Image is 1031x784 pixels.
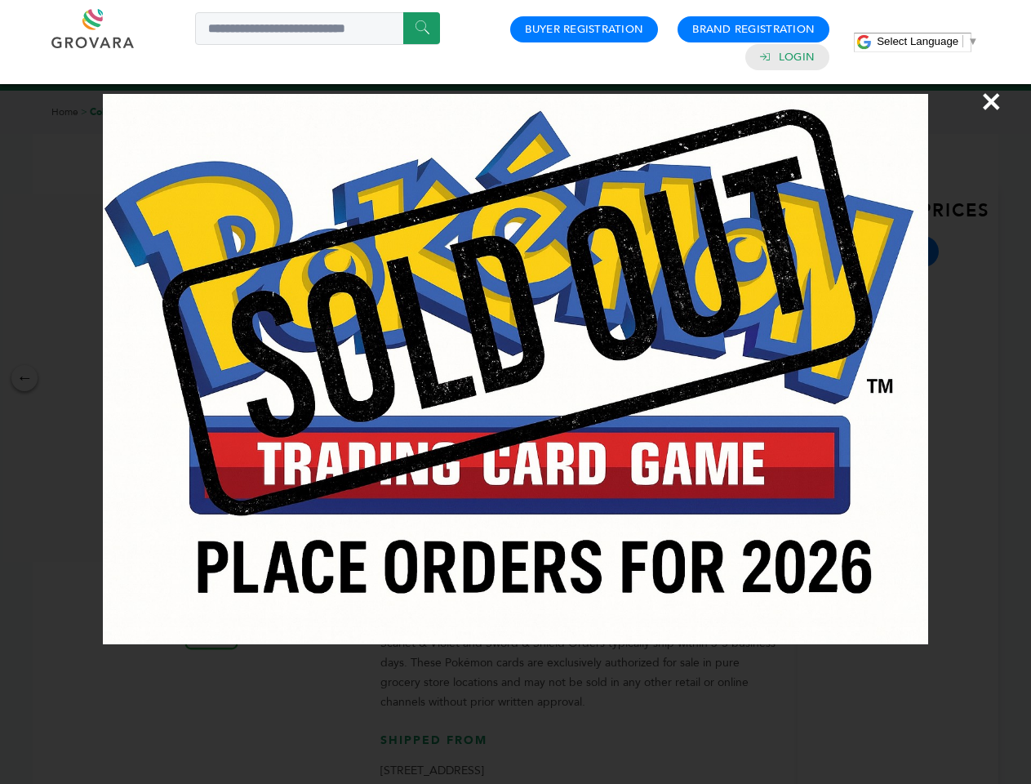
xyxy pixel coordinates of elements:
[877,35,958,47] span: Select Language
[195,12,440,45] input: Search a product or brand...
[967,35,978,47] span: ▼
[525,22,643,37] a: Buyer Registration
[980,78,1002,124] span: ×
[692,22,815,37] a: Brand Registration
[877,35,978,47] a: Select Language​
[779,50,815,65] a: Login
[103,94,927,644] img: Image Preview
